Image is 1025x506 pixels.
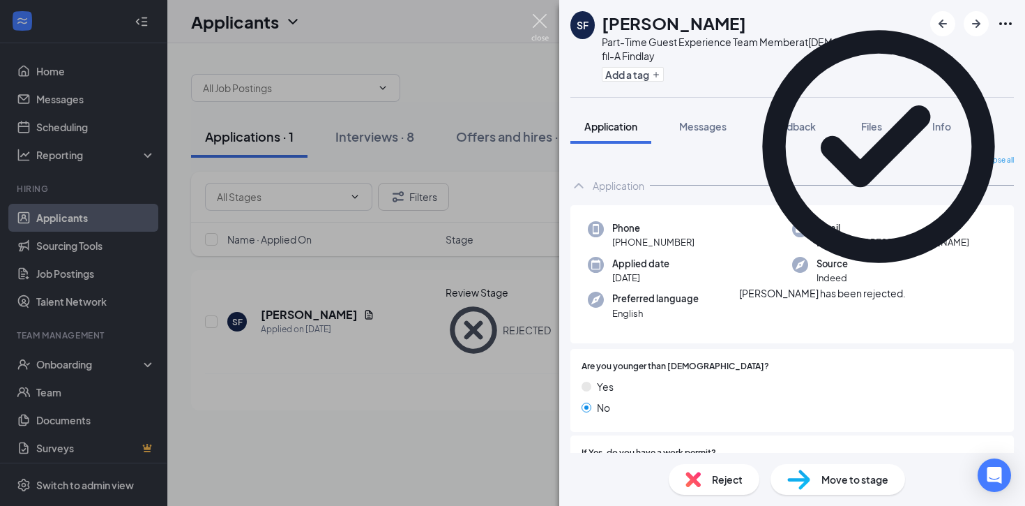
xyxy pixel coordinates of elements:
[978,459,1011,492] div: Open Intercom Messenger
[577,18,589,32] div: SF
[739,7,1018,286] svg: CheckmarkCircle
[612,235,694,249] span: [PHONE_NUMBER]
[612,221,694,235] span: Phone
[582,447,716,460] span: If Yes, do you have a work permit?
[597,400,610,415] span: No
[597,379,614,394] span: Yes
[602,11,746,35] h1: [PERSON_NAME]
[570,177,587,194] svg: ChevronUp
[612,257,669,271] span: Applied date
[612,271,669,285] span: [DATE]
[582,360,769,373] span: Are you younger than [DEMOGRAPHIC_DATA]?
[652,70,660,79] svg: Plus
[679,120,727,133] span: Messages
[821,472,888,487] span: Move to stage
[612,306,699,320] span: English
[584,120,637,133] span: Application
[593,179,644,193] div: Application
[712,472,743,487] span: Reject
[602,35,924,63] div: Part-Time Guest Experience Team Member at [DEMOGRAPHIC_DATA]-fil-A Findlay
[602,67,664,82] button: PlusAdd a tag
[739,286,906,301] div: [PERSON_NAME] has been rejected.
[612,292,699,306] span: Preferred language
